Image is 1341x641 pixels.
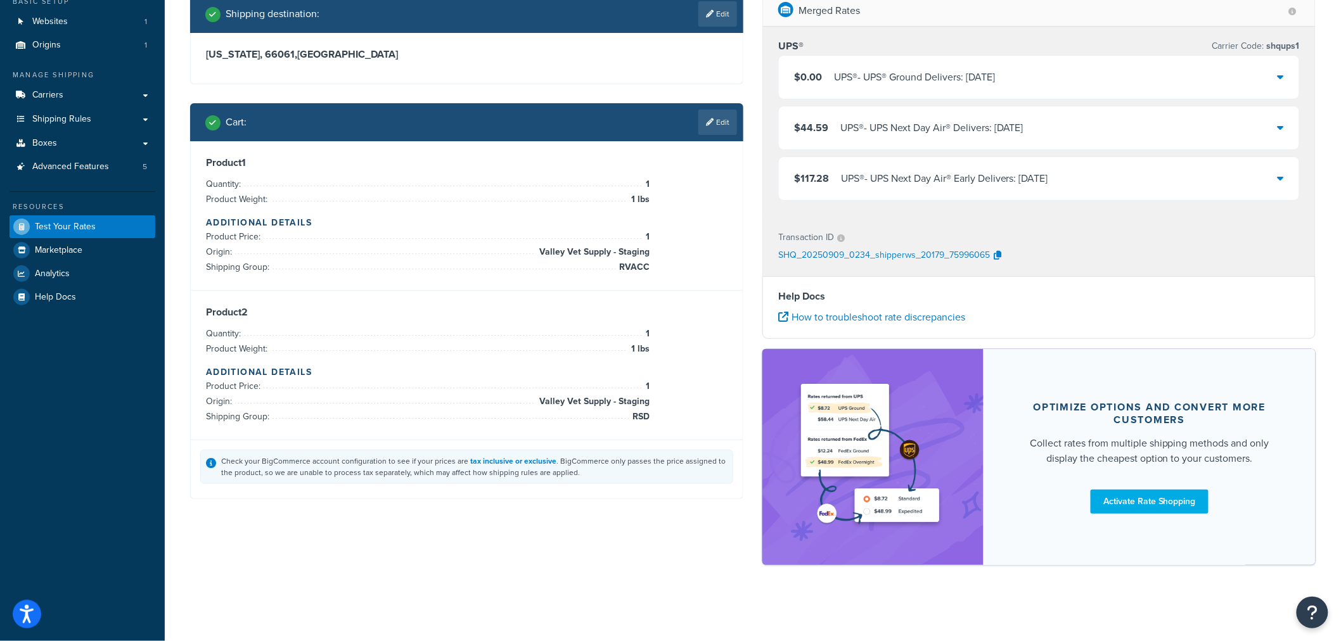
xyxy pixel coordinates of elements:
p: Merged Rates [799,2,860,20]
span: Help Docs [35,292,76,303]
p: SHQ_20250909_0234_shipperws_20179_75996065 [778,246,990,265]
a: How to troubleshoot rate discrepancies [778,310,965,324]
span: $117.28 [794,171,829,186]
span: $44.59 [794,120,828,135]
a: Activate Rate Shopping [1091,490,1209,514]
p: Carrier Code: [1212,37,1300,55]
a: Advanced Features5 [10,155,155,179]
div: Check your BigCommerce account configuration to see if your prices are . BigCommerce only passes ... [221,455,728,478]
h4: Help Docs [778,289,1300,304]
span: Origins [32,40,61,51]
h3: UPS® [778,40,804,53]
span: Product Weight: [206,193,271,206]
span: 1 lbs [628,341,650,357]
span: Shipping Rules [32,114,91,125]
a: Websites1 [10,10,155,34]
p: Transaction ID [778,229,834,246]
a: Test Your Rates [10,215,155,238]
div: Collect rates from multiple shipping methods and only display the cheapest option to your customers. [1014,436,1285,466]
a: Carriers [10,84,155,107]
img: feature-image-rateshop-7084cbbcb2e67ef1d54c2e976f0e592697130d5817b016cf7cc7e13314366067.png [794,368,953,546]
span: Valley Vet Supply - Staging [536,244,650,260]
span: RVACC [616,260,650,275]
span: 1 lbs [628,192,650,207]
h4: Additional Details [206,365,728,379]
span: Valley Vet Supply - Staging [536,394,650,409]
span: Product Price: [206,379,264,393]
a: tax inclusive or exclusive [470,455,556,467]
h2: Shipping destination : [226,8,319,20]
div: Resources [10,201,155,212]
h2: Cart : [226,117,247,128]
h3: Product 2 [206,306,728,319]
a: Origins1 [10,34,155,57]
span: Test Your Rates [35,222,96,232]
span: Boxes [32,138,57,149]
div: UPS® - UPS Next Day Air® Early Delivers: [DATE] [841,170,1048,187]
span: $0.00 [794,70,822,84]
span: 1 [144,16,147,27]
div: Manage Shipping [10,70,155,80]
span: Quantity: [206,327,244,340]
span: Marketplace [35,245,82,256]
span: 1 [643,229,650,244]
span: Origin: [206,245,235,258]
a: Boxes [10,132,155,155]
a: Marketplace [10,239,155,262]
div: UPS® - UPS® Ground Delivers: [DATE] [834,68,995,86]
button: Open Resource Center [1297,597,1328,628]
span: Advanced Features [32,162,109,172]
span: Origin: [206,395,235,408]
a: Analytics [10,262,155,285]
span: RSD [629,409,650,424]
span: Analytics [35,269,70,279]
li: Origins [10,34,155,57]
span: 1 [144,40,147,51]
span: shqups1 [1264,39,1300,53]
div: Optimize options and convert more customers [1014,401,1285,426]
span: Product Weight: [206,342,271,355]
a: Edit [698,1,737,27]
h3: [US_STATE], 66061 , [GEOGRAPHIC_DATA] [206,48,728,61]
span: Websites [32,16,68,27]
span: 1 [643,326,650,341]
span: Carriers [32,90,63,101]
h4: Additional Details [206,216,728,229]
h3: Product 1 [206,156,728,169]
li: Advanced Features [10,155,155,179]
span: 5 [143,162,147,172]
a: Shipping Rules [10,108,155,131]
div: UPS® - UPS Next Day Air® Delivers: [DATE] [840,119,1023,137]
span: Product Price: [206,230,264,243]
li: Websites [10,10,155,34]
span: Shipping Group: [206,410,273,423]
span: 1 [643,379,650,394]
span: Shipping Group: [206,260,273,274]
span: Quantity: [206,177,244,191]
span: 1 [643,177,650,192]
a: Help Docs [10,286,155,308]
a: Edit [698,110,737,135]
